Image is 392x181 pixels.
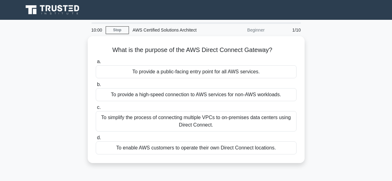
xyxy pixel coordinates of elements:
span: a. [97,59,101,64]
div: 1/10 [268,24,305,36]
span: c. [97,105,101,110]
a: Stop [106,26,129,34]
div: AWS Certified Solutions Architect [129,24,214,36]
h5: What is the purpose of the AWS Direct Connect Gateway? [95,46,297,54]
span: b. [97,82,101,87]
div: To enable AWS customers to operate their own Direct Connect locations. [96,141,297,154]
div: To simplify the process of connecting multiple VPCs to on-premises data centers using Direct Conn... [96,111,297,131]
div: Beginner [214,24,268,36]
div: To provide a public-facing entry point for all AWS services. [96,65,297,78]
span: d. [97,135,101,140]
div: 10:00 [88,24,106,36]
div: To provide a high-speed connection to AWS services for non-AWS workloads. [96,88,297,101]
